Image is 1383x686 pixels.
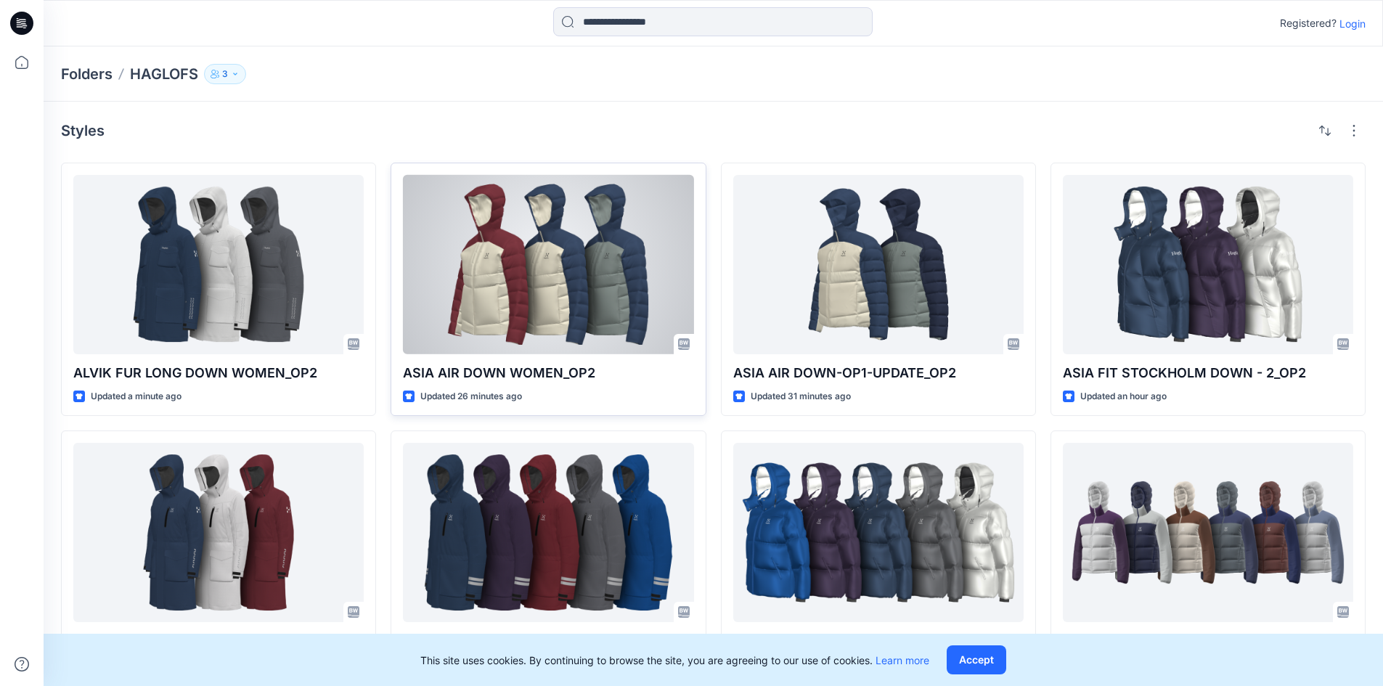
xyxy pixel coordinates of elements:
[733,443,1024,622] a: ASIA FIT STOCKHOLM DOWN - 2​_OP1
[61,64,113,84] a: Folders
[73,175,364,354] a: ALVIK FUR LONG DOWN WOMEN_OP2
[1080,389,1167,404] p: Updated an hour ago
[947,645,1006,674] button: Accept
[733,175,1024,354] a: ASIA AIR DOWN-OP1-UPDATE_OP2
[420,389,522,404] p: Updated 26 minutes ago
[1063,175,1353,354] a: ASIA FIT STOCKHOLM DOWN - 2​_OP2
[733,631,1024,651] p: ASIA FIT STOCKHOLM DOWN - 2​_OP1
[420,653,929,668] p: This site uses cookies. By continuing to browse the site, you are agreeing to our use of cookies.
[403,363,693,383] p: ASIA AIR DOWN WOMEN_OP2
[73,443,364,622] a: ALVIK FUR LONG DOWN WOMEN-OP1
[733,363,1024,383] p: ASIA AIR DOWN-OP1-UPDATE_OP2
[403,175,693,354] a: ASIA AIR DOWN WOMEN_OP2
[1339,16,1366,31] p: Login
[1063,363,1353,383] p: ASIA FIT STOCKHOLM DOWN - 2​_OP2
[403,443,693,622] a: ALVIK FUR LONG DOWN
[91,389,181,404] p: Updated a minute ago
[204,64,246,84] button: 3
[876,654,929,666] a: Learn more
[403,631,693,651] p: ALVIK FUR LONG DOWN
[1063,443,1353,622] a: CORTINA PUFF DOWN - OP2
[222,66,228,82] p: 3
[61,122,105,139] h4: Styles
[1063,631,1353,651] p: CORTINA PUFF DOWN - OP2
[130,64,198,84] p: HAGLOFS
[1280,15,1337,32] p: Registered?
[73,363,364,383] p: ALVIK FUR LONG DOWN WOMEN_OP2
[73,631,364,651] p: ALVIK FUR LONG DOWN WOMEN-OP1
[751,389,851,404] p: Updated 31 minutes ago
